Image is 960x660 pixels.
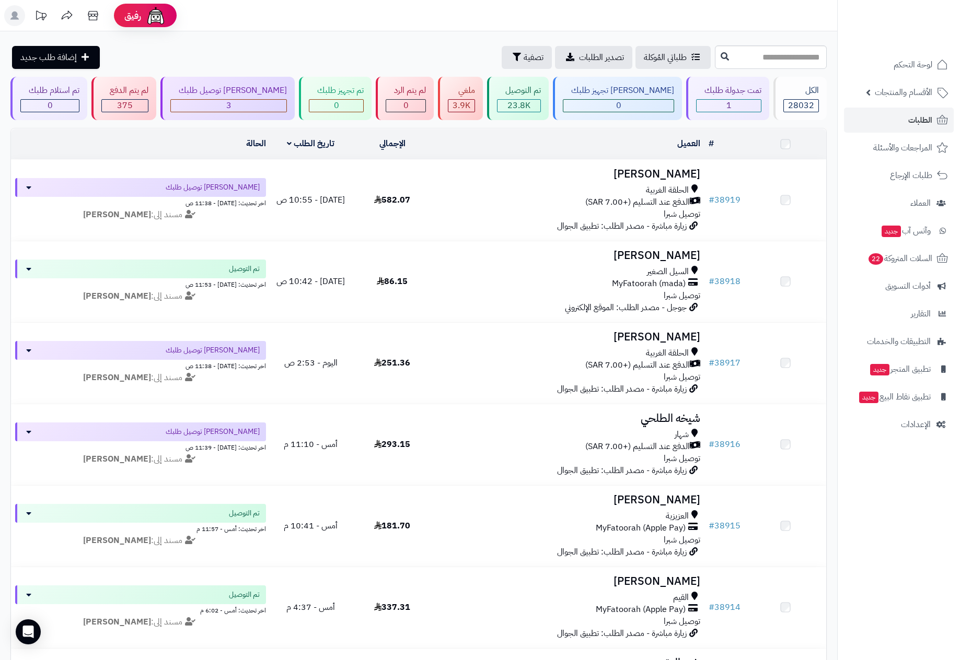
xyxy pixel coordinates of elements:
[664,534,700,546] span: توصيل شبرا
[910,196,931,210] span: العملاء
[124,9,141,22] span: رفيق
[374,357,410,369] span: 251.36
[229,264,260,274] span: تم التوصيل
[890,168,932,183] span: طلبات الإرجاع
[276,275,345,288] span: [DATE] - 10:42 ص
[226,99,232,112] span: 3
[869,253,883,265] span: 22
[286,601,335,614] span: أمس - 4:37 م
[875,85,932,100] span: الأقسام والمنتجات
[844,163,954,188] a: طلبات الإرجاع
[101,85,148,97] div: لم يتم الدفع
[697,100,761,112] div: 1
[684,77,771,120] a: تمت جدولة طلبك 1
[557,383,687,395] span: زيارة مباشرة - مصدر الطلب: تطبيق الجوال
[664,289,700,302] span: توصيل شبرا
[48,99,53,112] span: 0
[7,209,274,221] div: مسند إلى:
[309,85,364,97] div: تم تجهيز طلبك
[868,251,932,266] span: السلات المتروكة
[12,46,100,69] a: إضافة طلب جديد
[7,290,274,302] div: مسند إلى:
[557,220,687,232] span: زيارة مباشرة - مصدر الطلب: تطبيق الجوال
[145,5,166,26] img: ai-face.png
[16,619,41,644] div: Open Intercom Messenger
[664,208,700,220] span: توصيل شبرا
[284,438,338,451] span: أمس - 11:10 م
[374,194,410,206] span: 582.07
[557,627,687,640] span: زيارة مباشرة - مصدر الطلب: تطبيق الجوال
[284,357,338,369] span: اليوم - 2:53 ص
[437,331,700,343] h3: [PERSON_NAME]
[403,99,409,112] span: 0
[616,99,621,112] span: 0
[709,357,714,369] span: #
[502,46,552,69] button: تصفية
[844,246,954,271] a: السلات المتروكة22
[844,301,954,326] a: التقارير
[374,601,410,614] span: 337.31
[83,534,151,547] strong: [PERSON_NAME]
[83,208,151,221] strong: [PERSON_NAME]
[21,100,79,112] div: 0
[771,77,829,120] a: الكل28032
[844,52,954,77] a: لوحة التحكم
[555,46,632,69] a: تصدير الطلبات
[437,494,700,506] h3: [PERSON_NAME]
[15,278,266,289] div: اخر تحديث: [DATE] - 11:53 ص
[844,108,954,133] a: الطلبات
[166,427,260,437] span: [PERSON_NAME] توصيل طلبك
[675,429,689,441] span: شهار
[709,520,714,532] span: #
[901,417,931,432] span: الإعدادات
[437,412,700,425] h3: شيخه الطلحي
[709,520,741,532] a: #38915
[673,592,689,604] span: القيم
[334,99,339,112] span: 0
[709,275,714,288] span: #
[7,372,274,384] div: مسند إلى:
[596,604,686,616] span: MyFatoorah (Apple Pay)
[15,441,266,452] div: اخر تحديث: [DATE] - 11:39 ص
[437,250,700,262] h3: [PERSON_NAME]
[585,441,690,453] span: الدفع عند التسليم (+7.00 SAR)
[664,371,700,383] span: توصيل شبرا
[709,357,741,369] a: #38917
[557,464,687,477] span: زيارة مباشرة - مصدر الطلب: تطبيق الجوال
[485,77,551,120] a: تم التوصيل 23.8K
[170,85,287,97] div: [PERSON_NAME] توصيل طلبك
[585,196,690,208] span: الدفع عند التسليم (+7.00 SAR)
[229,590,260,600] span: تم التوصيل
[709,194,741,206] a: #38919
[844,329,954,354] a: التطبيقات والخدمات
[677,137,700,150] a: العميل
[709,275,741,288] a: #38918
[908,113,932,127] span: الطلبات
[881,223,931,238] span: وآتس آب
[563,100,674,112] div: 0
[20,85,79,97] div: تم استلام طلبك
[102,100,148,112] div: 375
[709,438,741,451] a: #38916
[551,77,684,120] a: [PERSON_NAME] تجهيز طلبك 0
[885,279,931,293] span: أدوات التسويق
[696,85,761,97] div: تمت جدولة طلبك
[844,274,954,299] a: أدوات التسويق
[374,520,410,532] span: 181.70
[453,99,470,112] span: 3.9K
[7,535,274,547] div: مسند إلى:
[8,77,89,120] a: تم استلام طلبك 0
[844,191,954,216] a: العملاء
[585,359,690,371] span: الدفع عند التسليم (+7.00 SAR)
[386,85,426,97] div: لم يتم الرد
[859,392,878,403] span: جديد
[844,384,954,409] a: تطبيق نقاط البيعجديد
[229,508,260,518] span: تم التوصيل
[377,275,408,288] span: 86.15
[911,307,931,321] span: التقارير
[171,100,286,112] div: 3
[646,347,689,359] span: الحلقة الغربية
[867,334,931,349] span: التطبيقات والخدمات
[666,510,689,522] span: العزيزية
[565,301,687,314] span: جوجل - مصدر الطلب: الموقع الإلكتروني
